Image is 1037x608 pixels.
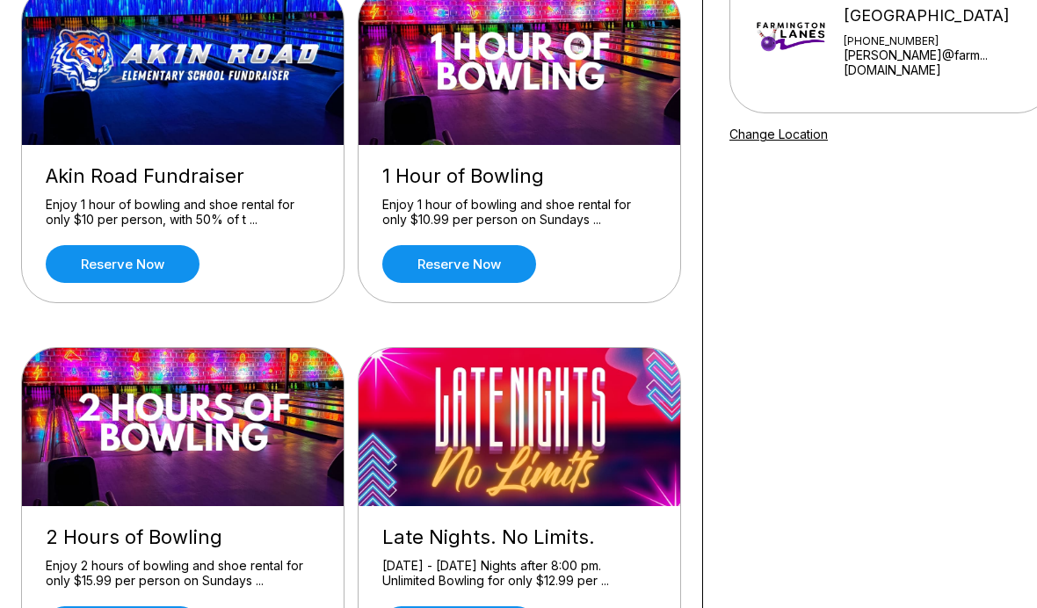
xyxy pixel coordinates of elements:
div: [DATE] - [DATE] Nights after 8:00 pm. Unlimited Bowling for only $12.99 per ... [382,558,656,589]
a: Change Location [729,127,828,141]
img: 2 Hours of Bowling [22,348,345,506]
a: Reserve now [382,245,536,283]
div: [GEOGRAPHIC_DATA] [844,6,1032,25]
div: 1 Hour of Bowling [382,164,656,188]
a: [PERSON_NAME]@farm...[DOMAIN_NAME] [844,47,1032,77]
img: Late Nights. No Limits. [359,348,682,506]
div: Enjoy 2 hours of bowling and shoe rental for only $15.99 per person on Sundays ... [46,558,320,589]
div: [PHONE_NUMBER] [844,34,1032,47]
a: Reserve now [46,245,199,283]
div: Akin Road Fundraiser [46,164,320,188]
div: Late Nights. No Limits. [382,525,656,549]
div: 2 Hours of Bowling [46,525,320,549]
div: Enjoy 1 hour of bowling and shoe rental for only $10.99 per person on Sundays ... [382,197,656,228]
div: Enjoy 1 hour of bowling and shoe rental for only $10 per person, with 50% of t ... [46,197,320,228]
